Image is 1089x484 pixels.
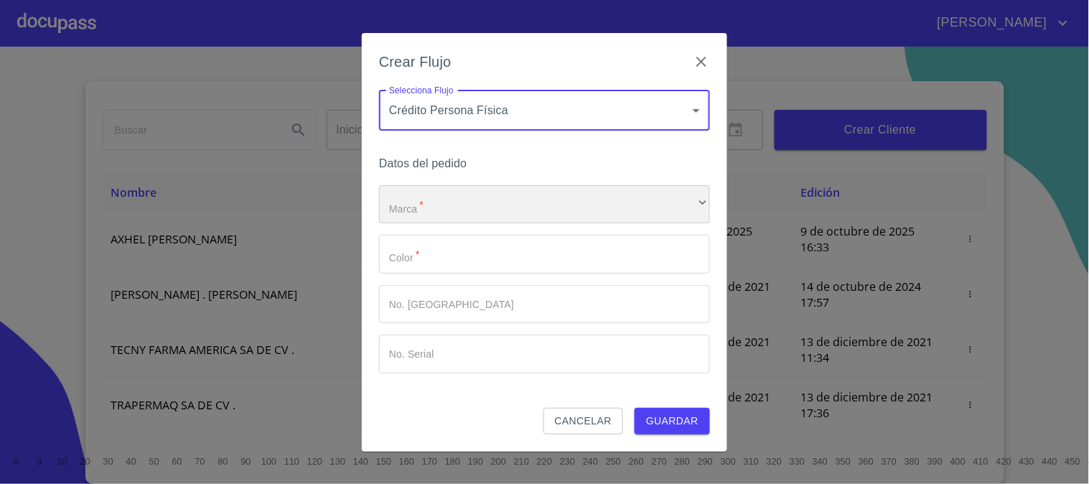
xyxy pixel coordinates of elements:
[646,412,698,430] span: Guardar
[379,154,710,174] h6: Datos del pedido
[543,408,623,434] button: Cancelar
[379,50,452,73] h6: Crear Flujo
[555,412,612,430] span: Cancelar
[635,408,710,434] button: Guardar
[379,185,710,224] div: ​
[379,90,710,131] div: Crédito Persona Física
